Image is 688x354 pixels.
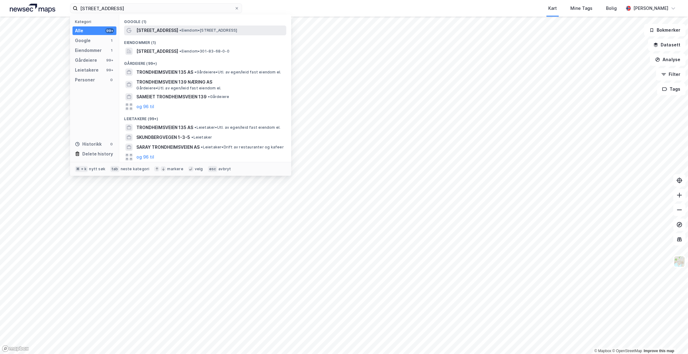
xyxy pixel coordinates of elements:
div: Gårdeiere [75,57,97,64]
div: Google [75,37,91,44]
button: og 96 til [136,103,154,110]
span: Leietaker • Utl. av egen/leid fast eiendom el. [194,125,280,130]
div: nytt søk [89,167,105,171]
span: SKUNDBERGVEGEN 1-3-5 [136,134,190,141]
span: Gårdeiere • Utl. av egen/leid fast eiendom el. [194,70,281,75]
span: • [201,145,203,149]
span: SARAY TRONDHEIMSVEIEN AS [136,144,200,151]
a: Mapbox [594,349,611,353]
div: 0 [109,77,114,82]
span: Gårdeiere [208,94,229,99]
img: Z [674,256,685,267]
div: 1 [109,48,114,53]
div: 99+ [105,58,114,63]
div: tab [110,166,119,172]
span: Eiendom • [STREET_ADDRESS] [179,28,237,33]
div: Eiendommer (1) [119,35,291,46]
span: Gårdeiere • Utl. av egen/leid fast eiendom el. [136,86,221,91]
div: markere [167,167,183,171]
span: SAMEIET TRONDHEIMSVEIEN 139 [136,93,207,100]
div: 99+ [105,28,114,33]
span: • [194,125,196,130]
div: Google (1) [119,14,291,26]
a: OpenStreetMap [612,349,642,353]
span: • [191,135,193,140]
div: Kart [548,5,557,12]
div: velg [195,167,203,171]
div: [PERSON_NAME] [633,5,668,12]
button: Bokmerker [644,24,686,36]
span: • [194,70,196,74]
span: TRONDHEIMSVEIEN 135 AS [136,69,193,76]
div: ⌘ + k [75,166,88,172]
input: Søk på adresse, matrikkel, gårdeiere, leietakere eller personer [78,4,234,13]
span: [STREET_ADDRESS] [136,27,178,34]
div: Leietakere [75,66,99,74]
span: • [179,28,181,33]
button: Tags [657,83,686,95]
button: Datasett [648,39,686,51]
div: neste kategori [121,167,150,171]
span: Leietaker [191,135,212,140]
button: Filter [656,68,686,81]
img: logo.a4113a55bc3d86da70a041830d287a7e.svg [10,4,55,13]
span: TRONDHEIMSVEIEN 135 AS [136,124,193,131]
div: Kategori [75,19,116,24]
div: esc [208,166,217,172]
div: Mine Tags [570,5,592,12]
div: 1 [109,38,114,43]
button: og 96 til [136,153,154,161]
div: 99+ [105,68,114,73]
div: avbryt [218,167,231,171]
div: Historikk [75,140,102,148]
div: Leietakere (99+) [119,112,291,123]
span: TRONDHEIMSVEIEN 139 NÆRING AS [136,78,284,86]
span: [STREET_ADDRESS] [136,48,178,55]
div: Delete history [82,150,113,158]
span: Leietaker • Drift av restauranter og kafeer [201,145,283,150]
iframe: Chat Widget [657,324,688,354]
div: Personer [75,76,95,84]
a: Improve this map [644,349,674,353]
span: • [208,94,210,99]
div: Alle [75,27,83,34]
span: Eiendom • 301-83-68-0-0 [179,49,229,54]
button: Analyse [650,53,686,66]
div: Bolig [606,5,617,12]
a: Mapbox homepage [2,345,29,352]
div: 0 [109,142,114,147]
div: Gårdeiere (99+) [119,56,291,67]
span: • [179,49,181,53]
div: Eiendommer [75,47,102,54]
